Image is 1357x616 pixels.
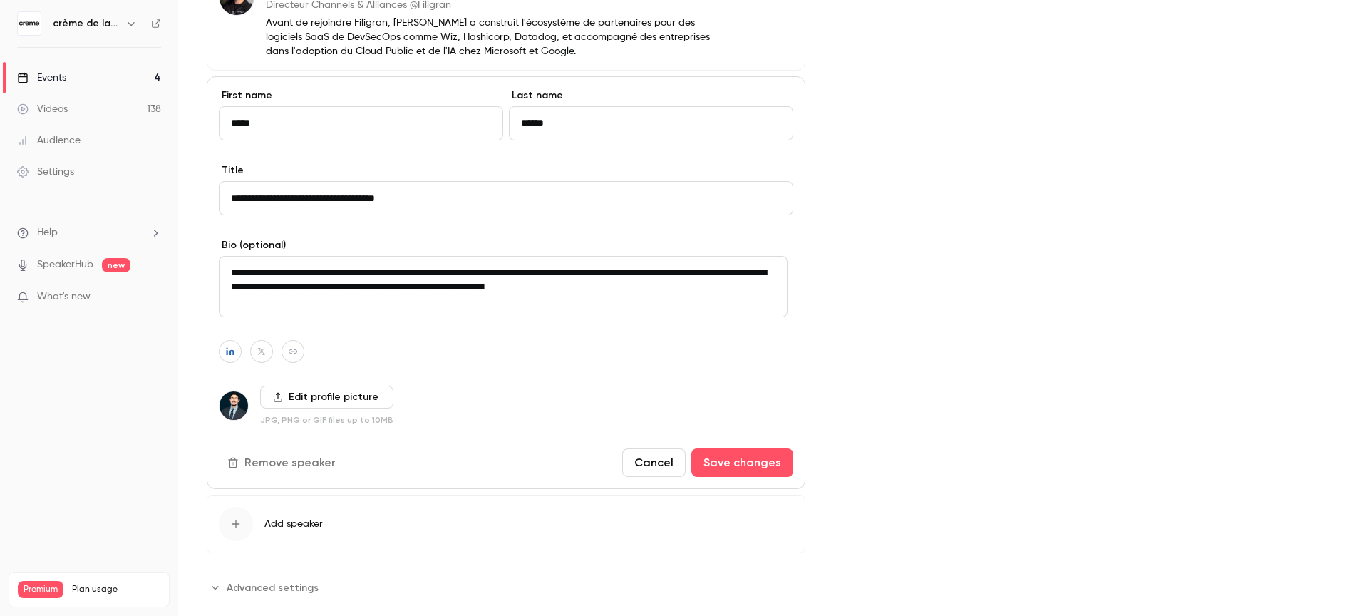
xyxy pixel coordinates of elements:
[17,133,81,148] div: Audience
[220,391,248,420] img: Fawzi Cherfa
[207,495,805,553] button: Add speaker
[219,238,793,252] label: Bio (optional)
[219,163,793,178] label: Title
[17,225,161,240] li: help-dropdown-opener
[264,517,323,531] span: Add speaker
[219,88,503,103] label: First name
[266,16,713,58] p: Avant de rejoindre Filigran, [PERSON_NAME] a construit l'écosystème de partenaires pour des logic...
[17,102,68,116] div: Videos
[622,448,686,477] button: Cancel
[260,386,393,409] label: Edit profile picture
[17,71,66,85] div: Events
[37,289,91,304] span: What's new
[207,576,805,599] section: Advanced settings
[37,257,93,272] a: SpeakerHub
[102,258,130,272] span: new
[227,580,319,595] span: Advanced settings
[509,88,793,103] label: Last name
[691,448,793,477] button: Save changes
[53,16,120,31] h6: crème de la crème
[37,225,58,240] span: Help
[260,414,393,426] p: JPG, PNG or GIF files up to 10MB
[72,584,160,595] span: Plan usage
[18,12,41,35] img: crème de la crème
[17,165,74,179] div: Settings
[219,448,347,477] button: Remove speaker
[18,581,63,598] span: Premium
[207,576,327,599] button: Advanced settings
